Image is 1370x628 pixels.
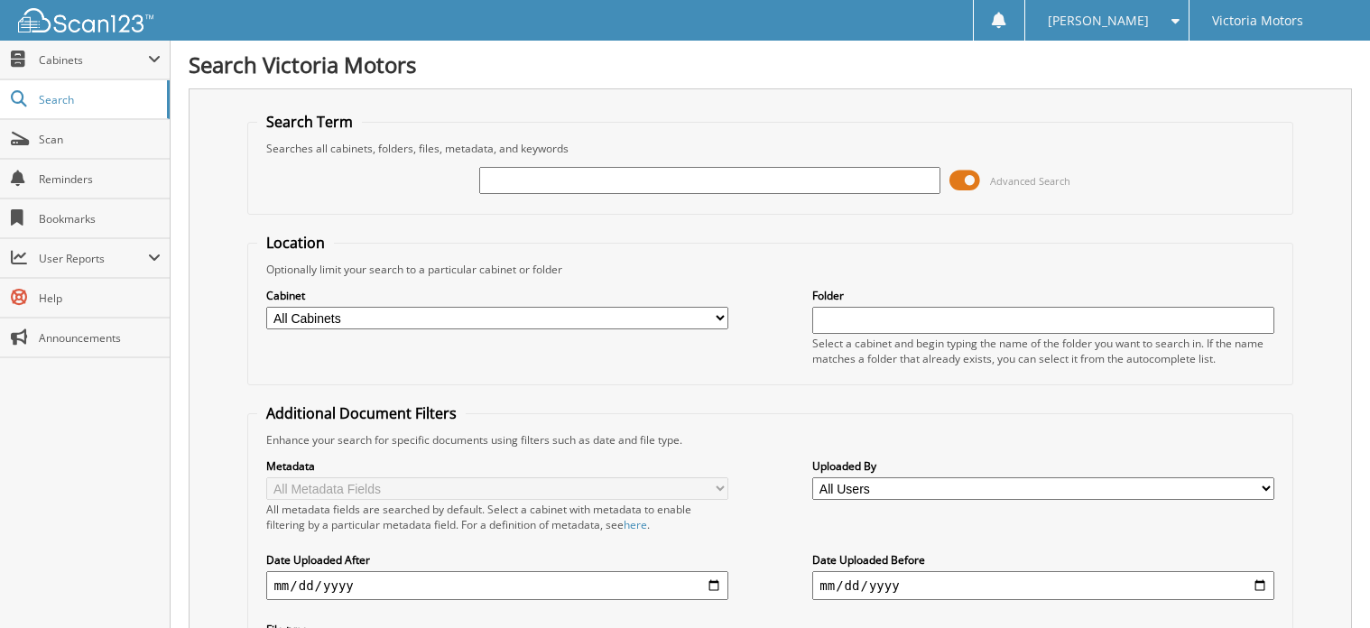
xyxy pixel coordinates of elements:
[257,233,334,253] legend: Location
[812,552,1273,568] label: Date Uploaded Before
[39,251,148,266] span: User Reports
[39,92,158,107] span: Search
[39,132,161,147] span: Scan
[257,262,1282,277] div: Optionally limit your search to a particular cabinet or folder
[39,52,148,68] span: Cabinets
[18,8,153,32] img: scan123-logo-white.svg
[266,502,727,532] div: All metadata fields are searched by default. Select a cabinet with metadata to enable filtering b...
[257,432,1282,448] div: Enhance your search for specific documents using filters such as date and file type.
[257,141,1282,156] div: Searches all cabinets, folders, files, metadata, and keywords
[39,171,161,187] span: Reminders
[1212,15,1303,26] span: Victoria Motors
[39,211,161,226] span: Bookmarks
[266,458,727,474] label: Metadata
[266,288,727,303] label: Cabinet
[990,174,1070,188] span: Advanced Search
[1280,541,1370,628] iframe: Chat Widget
[189,50,1352,79] h1: Search Victoria Motors
[624,517,647,532] a: here
[39,291,161,306] span: Help
[257,112,362,132] legend: Search Term
[266,571,727,600] input: start
[39,330,161,346] span: Announcements
[812,571,1273,600] input: end
[812,458,1273,474] label: Uploaded By
[257,403,466,423] legend: Additional Document Filters
[266,552,727,568] label: Date Uploaded After
[812,288,1273,303] label: Folder
[1048,15,1149,26] span: [PERSON_NAME]
[812,336,1273,366] div: Select a cabinet and begin typing the name of the folder you want to search in. If the name match...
